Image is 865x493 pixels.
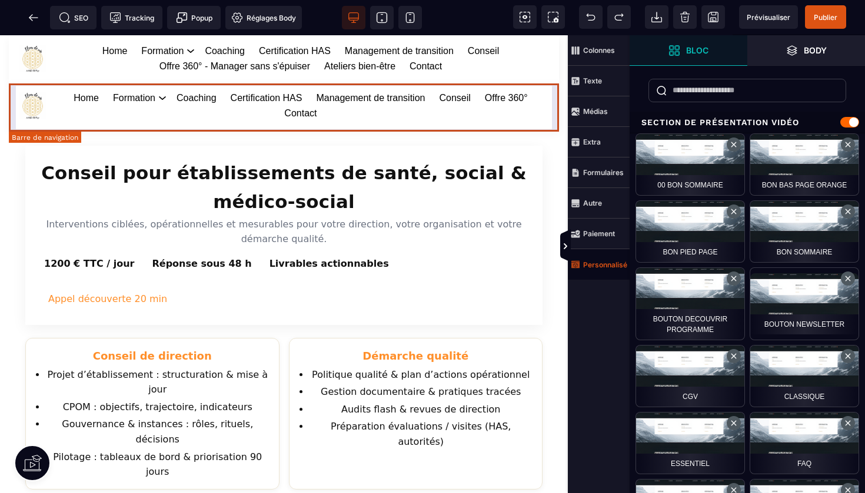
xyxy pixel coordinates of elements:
[225,6,302,29] span: Favicon
[38,123,530,182] h1: Conseil pour établissements de santé, social & médico-social
[410,24,442,39] a: Contact
[205,8,245,24] a: Coaching
[686,46,708,55] strong: Bloc
[750,200,859,263] div: Bon sommaire
[141,8,184,24] a: Formation
[46,332,270,362] li: Projet d’établissement : structuration & mise à jour
[264,217,395,240] span: Livrables actionnables
[342,6,365,29] span: Voir bureau
[35,313,270,330] h3: Conseil de direction
[299,313,533,330] h3: Démarche qualité
[19,57,46,85] img: https://sasu-fleur-de-vie.metaforma.io/home
[38,249,177,279] a: Planifier un appel découverte de 20 minutes (nouvel onglet)
[231,12,296,24] span: Réglages Body
[583,107,608,116] strong: Médias
[701,5,725,29] span: Enregistrer
[101,6,162,29] span: Code de suivi
[636,200,745,263] div: BON PIED PAGE
[583,76,602,85] strong: Texte
[485,55,528,71] a: Offre 360°
[804,46,827,55] strong: Body
[583,46,615,55] strong: Colonnes
[568,249,630,280] span: Personnalisé
[630,229,641,264] span: Afficher les vues
[370,6,394,29] span: Voir tablette
[747,35,865,66] span: Ouvrir les calques
[22,6,45,29] span: Retour
[583,168,624,177] strong: Formulaires
[50,6,97,29] span: Métadata SEO
[568,157,630,188] span: Formulaires
[583,260,627,269] strong: Personnalisé
[747,13,790,22] span: Prévisualiser
[310,332,533,347] li: Politique qualité & plan d’actions opérationnel
[645,5,668,29] span: Importer
[113,55,155,71] a: Formation
[398,6,422,29] span: Voir mobile
[568,219,630,249] span: Paiement
[46,414,270,444] li: Pilotage : tableaux de bord & priorisation 90 jours
[284,71,317,86] a: Contact
[630,112,865,133] div: Section de présentation vidéo
[177,55,217,71] a: Coaching
[583,137,601,146] strong: Extra
[583,229,615,238] strong: Paiement
[636,412,745,474] div: Essentiel
[630,35,747,66] span: Ouvrir les blocs
[579,5,603,29] span: Défaire
[38,182,530,212] p: Interventions ciblées, opérationnelles et mesurables pour votre direction, votre organisation et ...
[468,8,499,24] a: Conseil
[568,127,630,157] span: Extra
[109,12,154,24] span: Tracking
[74,55,99,71] a: Home
[231,55,302,71] a: Certification HAS
[750,345,859,407] div: classique
[739,5,798,29] span: Aperçu
[568,188,630,219] span: Autre
[59,12,88,24] span: SEO
[167,6,221,29] span: Créer une alerte modale
[310,367,533,382] li: Audits flash & revues de direction
[310,349,533,364] li: Gestion documentaire & pratiques tracées
[324,24,395,39] a: Ateliers bien-être
[568,66,630,96] span: Texte
[102,8,128,24] a: Home
[607,5,631,29] span: Rétablir
[345,8,454,24] a: Management de transition
[259,8,331,24] a: Certification HAS
[46,381,270,411] li: Gouvernance & instances : rôles, rituels, décisions
[541,5,565,29] span: Capture d'écran
[750,133,859,196] div: bon bas page orange
[159,24,310,39] a: Offre 360° - Manager sans s'épuiser
[46,364,270,380] li: CPOM : objectifs, trajectoire, indicateurs
[310,384,533,414] li: Préparation évaluations / visites (HAS, autorités)
[316,55,425,71] a: Management de transition
[19,10,46,38] img: https://sasu-fleur-de-vie.metaforma.io/home
[568,35,630,66] span: Colonnes
[750,267,859,340] div: bouton newsletter
[636,133,745,196] div: 00 bon sommaire
[673,5,697,29] span: Nettoyage
[636,267,745,340] div: BOUTON DECOUVRIR PROGRAMME
[750,412,859,474] div: faq
[439,55,470,71] a: Conseil
[805,5,846,29] span: Enregistrer le contenu
[568,96,630,127] span: Médias
[38,217,140,240] span: 1200 € TTC / jour
[146,217,257,240] span: Réponse sous 48 h
[583,199,602,207] strong: Autre
[636,345,745,407] div: CGV
[814,13,837,22] span: Publier
[176,12,212,24] span: Popup
[513,5,537,29] span: Voir les composants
